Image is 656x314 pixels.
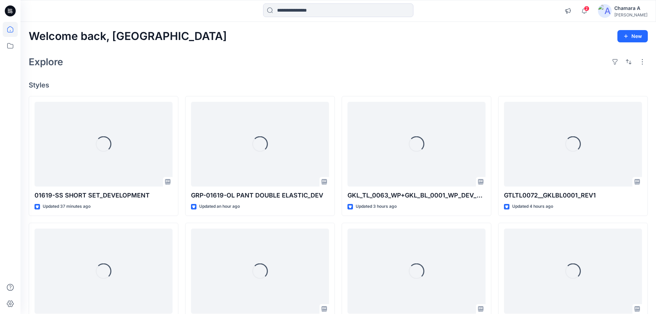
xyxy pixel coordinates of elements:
[614,12,647,17] div: [PERSON_NAME]
[43,203,91,210] p: Updated 37 minutes ago
[617,30,648,42] button: New
[504,191,642,200] p: GTLTL0072__GKLBL0001_REV1
[29,81,648,89] h4: Styles
[29,30,227,43] h2: Welcome back, [GEOGRAPHIC_DATA]
[614,4,647,12] div: Chamara A
[29,56,63,67] h2: Explore
[356,203,397,210] p: Updated 3 hours ago
[512,203,553,210] p: Updated 4 hours ago
[199,203,240,210] p: Updated an hour ago
[598,4,612,18] img: avatar
[584,6,589,11] span: 2
[347,191,486,200] p: GKL_TL_0063_WP+GKL_BL_0001_WP_DEV_REV1
[35,191,173,200] p: 01619-SS SHORT SET_DEVELOPMENT
[191,191,329,200] p: GRP-01619-OL PANT DOUBLE ELASTIC_DEV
